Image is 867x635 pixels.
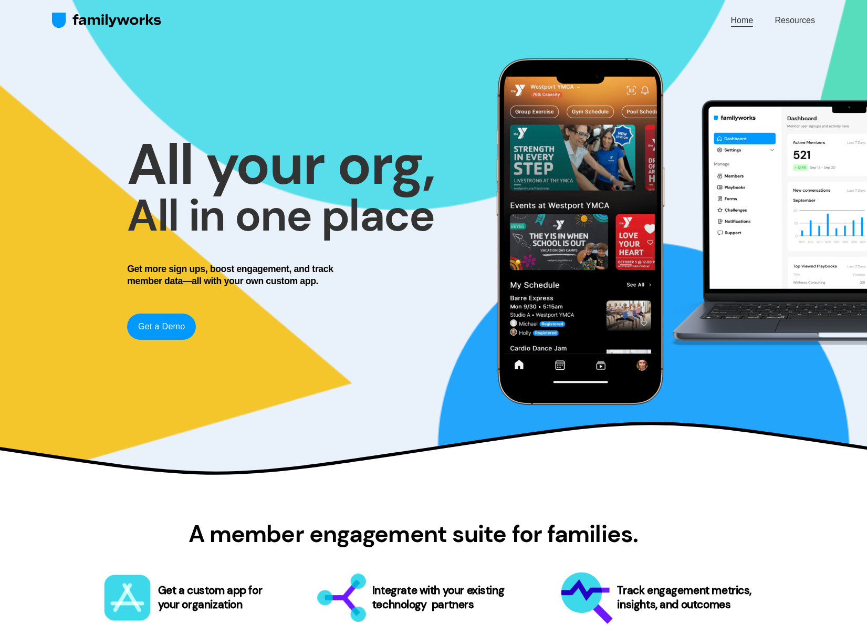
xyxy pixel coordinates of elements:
a: Get a Demo [127,314,196,340]
strong: A member engagement suite for families. [189,519,638,549]
strong: All your org, [127,128,435,202]
img: FamilyWorks [52,12,162,29]
h3: Get a custom app for your organization [158,584,280,611]
strong: All in one place [127,187,434,244]
h3: Integrate with your existing technology partners [372,584,526,611]
a: Resources [775,14,814,28]
a: Home [731,14,754,28]
h3: Track engagement metrics, insights, and outcomes [617,584,770,611]
h4: Get more sign ups, boost engagement, and track member data—all with your own custom app. [127,263,341,287]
